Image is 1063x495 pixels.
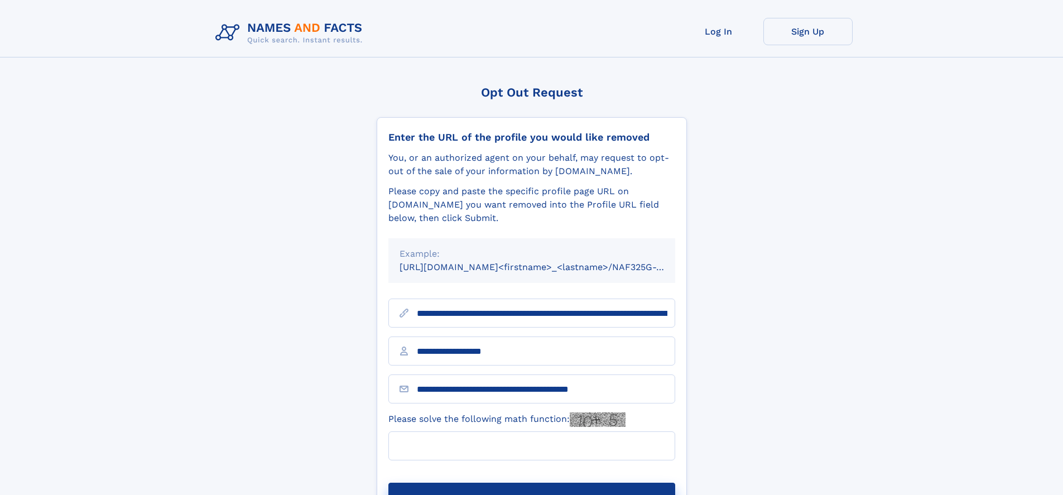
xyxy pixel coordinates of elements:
[388,131,675,143] div: Enter the URL of the profile you would like removed
[763,18,853,45] a: Sign Up
[388,412,626,427] label: Please solve the following math function:
[400,247,664,261] div: Example:
[211,18,372,48] img: Logo Names and Facts
[388,185,675,225] div: Please copy and paste the specific profile page URL on [DOMAIN_NAME] you want removed into the Pr...
[388,151,675,178] div: You, or an authorized agent on your behalf, may request to opt-out of the sale of your informatio...
[400,262,696,272] small: [URL][DOMAIN_NAME]<firstname>_<lastname>/NAF325G-xxxxxxxx
[674,18,763,45] a: Log In
[377,85,687,99] div: Opt Out Request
